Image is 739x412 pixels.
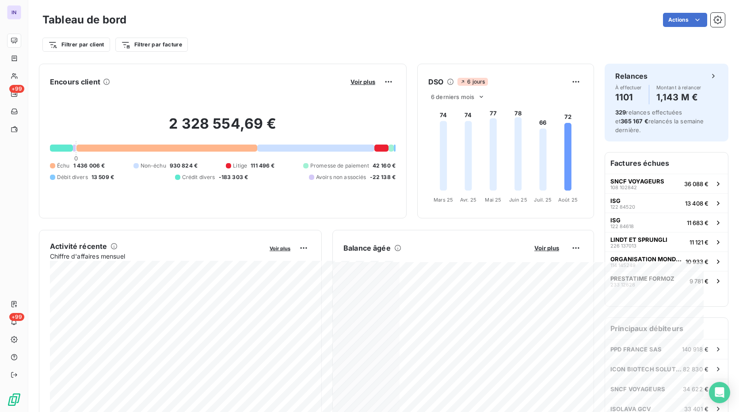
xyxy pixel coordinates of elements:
span: Voir plus [350,78,375,85]
span: +99 [9,313,24,321]
span: Litige [233,162,247,170]
span: Voir plus [270,245,290,252]
h6: Encours client [50,76,100,87]
span: 0 [74,155,78,162]
h2: 2 328 554,69 € [50,115,396,141]
span: Crédit divers [182,173,215,181]
button: ISG122 8452013 408 € [605,193,728,213]
span: Échu [57,162,70,170]
h4: 1,143 M € [656,90,701,104]
span: ORGANISATION MONDIALE DE LA [DEMOGRAPHIC_DATA] [610,256,682,263]
button: Voir plus [267,244,293,252]
div: IN [7,5,21,19]
span: 111 496 € [251,162,274,170]
span: Voir plus [534,244,559,252]
tspan: Août 25 [558,197,578,203]
span: Non-échu [141,162,166,170]
h6: Factures échues [605,153,728,174]
button: Voir plus [532,244,562,252]
span: -22 138 € [370,173,396,181]
span: 36 088 € [684,180,709,187]
span: Avoirs non associés [316,173,366,181]
tspan: Juil. 25 [534,197,552,203]
tspan: Mai 25 [485,197,501,203]
tspan: Avr. 25 [460,197,476,203]
span: Montant à relancer [656,85,701,90]
span: LINDT ET SPRUNGLI [610,236,667,243]
button: Voir plus [348,78,378,86]
h6: Relances [615,71,648,81]
span: 1 436 006 € [73,162,105,170]
span: 6 derniers mois [431,93,474,100]
span: 365 167 € [621,118,648,125]
span: 108 102842 [610,185,637,190]
button: Actions [663,13,707,27]
img: Logo LeanPay [7,393,21,407]
span: À effectuer [615,85,642,90]
tspan: Juin 25 [509,197,527,203]
span: Chiffre d'affaires mensuel [50,252,263,261]
span: 13 408 € [685,200,709,207]
span: 122 84520 [610,204,635,210]
span: relances effectuées et relancés la semaine dernière. [615,109,704,134]
button: LINDT ET SPRUNGLI226 13701311 121 € [605,232,728,252]
button: ORGANISATION MONDIALE DE LA [DEMOGRAPHIC_DATA]114 14524910 933 € [605,252,728,271]
tspan: Mars 25 [434,197,453,203]
button: Filtrer par facture [115,38,188,52]
span: 930 824 € [170,162,198,170]
h6: Activité récente [50,241,107,252]
h3: Tableau de bord [42,12,126,28]
span: 11 121 € [689,239,709,246]
span: ISG [610,197,621,204]
span: Promesse de paiement [310,162,369,170]
span: +99 [9,85,24,93]
a: +99 [7,87,21,101]
span: SNCF VOYAGEURS [610,178,664,185]
span: Débit divers [57,173,88,181]
span: -183 303 € [219,173,248,181]
span: 13 509 € [91,173,114,181]
span: 11 683 € [687,219,709,226]
button: SNCF VOYAGEURS108 10284236 088 € [605,174,728,193]
span: 6 jours [457,78,488,86]
h6: Balance âgée [343,243,391,253]
button: Filtrer par client [42,38,110,52]
span: 42 160 € [373,162,396,170]
span: 226 137013 [610,243,636,248]
h6: DSO [428,76,443,87]
div: Open Intercom Messenger [709,382,730,403]
button: ISG122 8461811 683 € [605,213,728,232]
span: 122 84618 [610,224,634,229]
span: ISG [610,217,621,224]
h4: 1101 [615,90,642,104]
span: 10 933 € [686,258,709,265]
span: 329 [615,109,626,116]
